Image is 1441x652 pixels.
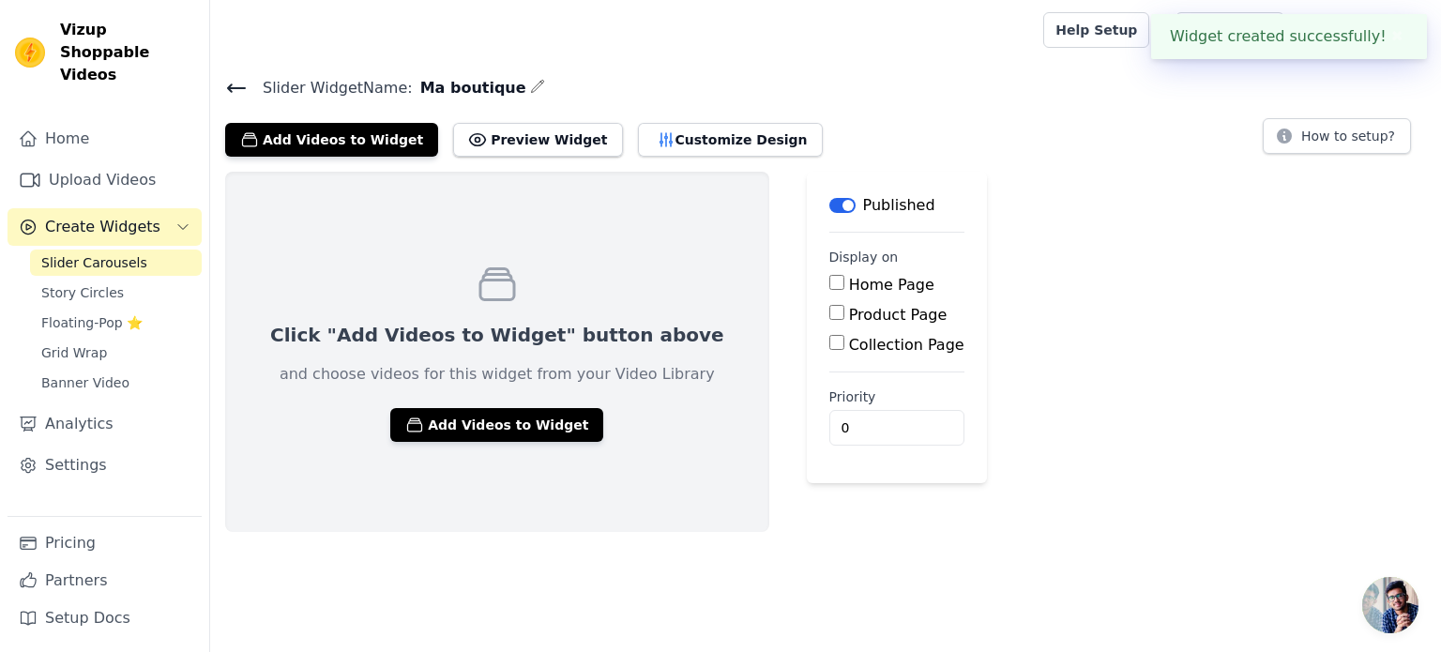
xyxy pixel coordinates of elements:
p: Ma boutique [1329,13,1426,47]
p: Published [863,194,935,217]
span: Slider Carousels [41,253,147,272]
label: Collection Page [849,336,964,354]
label: Home Page [849,276,934,294]
a: Pricing [8,524,202,562]
span: Story Circles [41,283,124,302]
a: Home [8,120,202,158]
label: Priority [829,387,964,406]
span: Grid Wrap [41,343,107,362]
button: Add Videos to Widget [225,123,438,157]
button: Create Widgets [8,208,202,246]
button: Close [1387,25,1408,48]
a: Partners [8,562,202,599]
p: Click "Add Videos to Widget" button above [270,322,724,348]
a: Help Setup [1043,12,1149,48]
a: Setup Docs [8,599,202,637]
a: Grid Wrap [30,340,202,366]
button: How to setup? [1263,118,1411,154]
span: Create Widgets [45,216,160,238]
a: Slider Carousels [30,250,202,276]
a: Banner Video [30,370,202,396]
button: M Ma boutique [1299,13,1426,47]
img: Vizup [15,38,45,68]
button: Add Videos to Widget [390,408,603,442]
button: Preview Widget [453,123,622,157]
div: Widget created successfully! [1151,14,1427,59]
button: Customize Design [638,123,823,157]
span: Vizup Shoppable Videos [60,19,194,86]
a: How to setup? [1263,131,1411,149]
legend: Display on [829,248,899,266]
label: Product Page [849,306,948,324]
a: Open chat [1362,577,1418,633]
a: Settings [8,447,202,484]
a: Story Circles [30,280,202,306]
span: Banner Video [41,373,129,392]
a: Book Demo [1176,12,1283,48]
a: Floating-Pop ⭐ [30,310,202,336]
a: Analytics [8,405,202,443]
span: Ma boutique [413,77,526,99]
div: Edit Name [530,75,545,100]
a: Upload Videos [8,161,202,199]
span: Floating-Pop ⭐ [41,313,143,332]
p: and choose videos for this widget from your Video Library [280,363,715,386]
span: Slider Widget Name: [248,77,413,99]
